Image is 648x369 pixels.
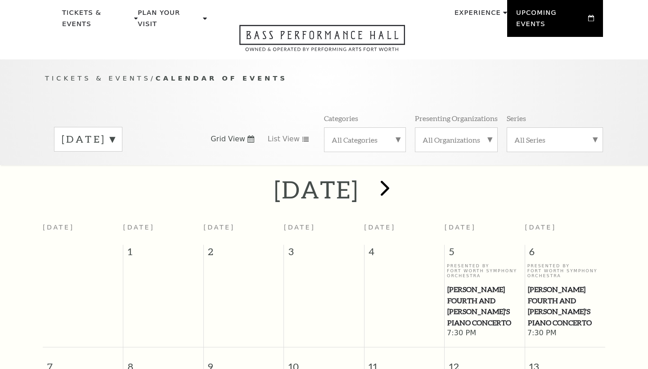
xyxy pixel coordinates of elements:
[156,74,288,82] span: Calendar of Events
[138,7,201,35] p: Plan Your Visit
[45,73,603,84] p: /
[123,245,203,263] span: 1
[447,263,522,279] p: Presented By Fort Worth Symphony Orchestra
[62,132,115,146] label: [DATE]
[274,175,359,204] h2: [DATE]
[368,174,400,206] button: next
[43,218,123,245] th: [DATE]
[525,224,556,231] span: [DATE]
[527,328,603,338] span: 7:30 PM
[123,224,155,231] span: [DATE]
[528,284,603,328] span: [PERSON_NAME] Fourth and [PERSON_NAME]'s Piano Concerto
[445,224,476,231] span: [DATE]
[268,134,300,144] span: List View
[527,263,603,279] p: Presented By Fort Worth Symphony Orchestra
[454,7,501,23] p: Experience
[514,135,595,144] label: All Series
[525,245,605,263] span: 6
[284,245,364,263] span: 3
[284,224,315,231] span: [DATE]
[415,113,498,123] p: Presenting Organizations
[507,113,526,123] p: Series
[364,224,396,231] span: [DATE]
[447,284,522,328] span: [PERSON_NAME] Fourth and [PERSON_NAME]'s Piano Concerto
[203,224,235,231] span: [DATE]
[324,113,358,123] p: Categories
[45,74,151,82] span: Tickets & Events
[332,135,398,144] label: All Categories
[204,245,284,263] span: 2
[364,245,445,263] span: 4
[211,134,245,144] span: Grid View
[516,7,586,35] p: Upcoming Events
[445,245,525,263] span: 5
[447,328,522,338] span: 7:30 PM
[62,7,132,35] p: Tickets & Events
[423,135,490,144] label: All Organizations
